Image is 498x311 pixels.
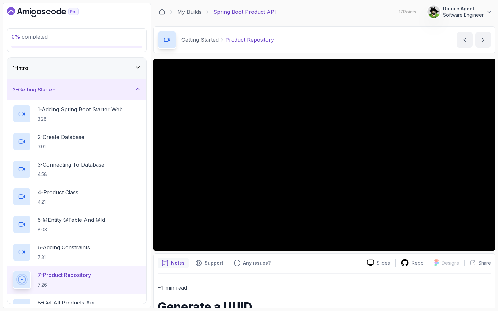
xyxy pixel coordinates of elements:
[13,243,141,261] button: 6-Adding Constraints7:31
[181,36,219,44] p: Getting Started
[442,260,459,266] p: Designs
[38,199,78,205] p: 4:21
[428,6,440,18] img: user profile image
[158,283,491,292] p: ~1 min read
[177,8,202,16] a: My Builds
[13,105,141,123] button: 1-Adding Spring Boot Starter Web3:28
[191,258,227,268] button: Support button
[478,260,491,266] p: Share
[230,258,275,268] button: Feedback button
[38,282,91,288] p: 7:26
[11,33,48,40] span: completed
[38,254,90,261] p: 7:31
[7,7,94,17] a: Dashboard
[464,260,491,266] button: Share
[38,271,91,279] p: 7 - Product Repository
[38,116,123,122] p: 3:28
[153,59,495,251] iframe: 7 - Product Repository
[13,160,141,178] button: 3-Connecting To Database4:58
[427,5,493,18] button: user profile imageDouble AgentSoftware Engineer
[13,215,141,234] button: 5-@Entity @Table And @Id8:03
[13,188,141,206] button: 4-Product Class4:21
[38,244,90,251] p: 6 - Adding Constraints
[412,260,424,266] p: Repo
[396,259,429,267] a: Repo
[377,260,390,266] p: Slides
[399,9,416,15] p: 17 Points
[38,133,84,141] p: 2 - Create Database
[38,105,123,113] p: 1 - Adding Spring Boot Starter Web
[7,58,146,79] button: 1-Intro
[171,260,185,266] p: Notes
[159,9,165,15] a: Dashboard
[7,79,146,100] button: 2-Getting Started
[443,5,484,12] p: Double Agent
[205,260,223,266] p: Support
[362,259,395,266] a: Slides
[475,32,491,48] button: next content
[457,32,473,48] button: previous content
[38,171,104,178] p: 4:58
[213,8,276,16] p: Spring Boot Product API
[13,132,141,151] button: 2-Create Database3:01
[38,226,105,233] p: 8:03
[38,143,84,150] p: 3:01
[13,86,56,93] h3: 2 - Getting Started
[11,33,20,40] span: 0 %
[38,161,104,168] p: 3 - Connecting To Database
[13,271,141,289] button: 7-Product Repository7:26
[38,188,78,196] p: 4 - Product Class
[443,12,484,18] p: Software Engineer
[13,64,28,72] h3: 1 - Intro
[243,260,271,266] p: Any issues?
[158,258,189,268] button: notes button
[225,36,274,44] p: Product Repository
[38,299,94,307] p: 8 - Get All Products Api
[38,216,105,224] p: 5 - @Entity @Table And @Id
